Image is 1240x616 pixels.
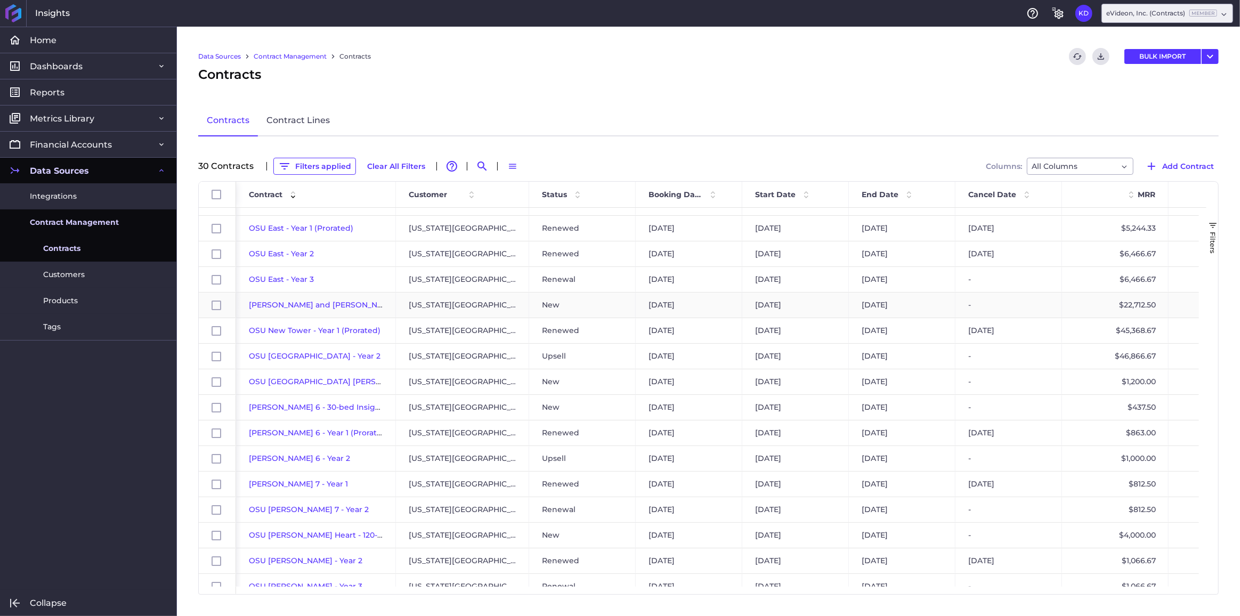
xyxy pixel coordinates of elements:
div: Renewed [529,472,636,497]
div: - [955,395,1062,420]
span: [US_STATE][GEOGRAPHIC_DATA] [409,421,516,445]
div: Press SPACE to select this row. [199,446,236,472]
span: OSU [PERSON_NAME] Heart - 120-bed Aware [249,530,419,540]
div: [DATE] [742,446,849,471]
a: OSU East - Year 1 (Prorated) [249,223,353,233]
div: [DATE] [742,293,849,318]
div: [DATE] [636,420,742,445]
div: $22,712.50 [1062,293,1169,318]
div: - [955,293,1062,318]
span: Financial Accounts [30,139,112,150]
a: OSU East - Year 2 [249,249,314,258]
div: Renewed [529,318,636,343]
span: [US_STATE][GEOGRAPHIC_DATA] [409,574,516,598]
div: Press SPACE to select this row. [199,548,236,574]
a: Contracts [198,106,258,136]
a: Contract Lines [258,106,338,136]
span: [US_STATE][GEOGRAPHIC_DATA] [409,498,516,522]
span: Contract [249,190,282,199]
div: $46,866.67 [1062,344,1169,369]
span: [US_STATE][GEOGRAPHIC_DATA] [409,447,516,471]
span: End Date [862,190,898,199]
div: [DATE] [849,241,955,266]
div: [DATE] [742,344,849,369]
span: [US_STATE][GEOGRAPHIC_DATA] [409,472,516,496]
div: [DATE] [849,267,955,292]
button: Search by [474,158,491,175]
div: [DATE] [636,497,742,522]
span: Booking Date [649,190,702,199]
div: [DATE] [849,472,955,497]
div: [DATE] [636,472,742,497]
div: [DATE] [636,241,742,266]
div: [DATE] [636,548,742,573]
span: Cancel Date [968,190,1016,199]
span: Status [542,190,567,199]
a: [PERSON_NAME] 6 - Year 2 [249,453,350,463]
div: $45,368.67 [1062,318,1169,343]
span: [US_STATE][GEOGRAPHIC_DATA] [409,216,516,240]
span: Contracts [43,243,80,254]
div: [DATE] [636,369,742,394]
span: Home [30,35,56,46]
div: [DATE] [955,420,1062,445]
span: [US_STATE][GEOGRAPHIC_DATA] [409,370,516,394]
div: $1,000.00 [1062,446,1169,471]
div: Press SPACE to select this row. [199,241,236,267]
button: Help [1024,5,1041,22]
button: BULK IMPORT [1124,49,1201,64]
div: New [529,395,636,420]
div: [DATE] [636,318,742,343]
a: [PERSON_NAME] 7 - Year 1 [249,479,348,489]
div: [DATE] [849,420,955,445]
div: [DATE] [636,216,742,241]
a: OSU [PERSON_NAME] - Year 3 [249,581,362,591]
span: [US_STATE][GEOGRAPHIC_DATA] [409,242,516,266]
div: $1,066.67 [1062,574,1169,599]
button: User Menu [1075,5,1092,22]
div: [DATE] [636,293,742,318]
div: [DATE] [742,420,849,445]
span: [US_STATE][GEOGRAPHIC_DATA] [409,319,516,343]
a: OSU [GEOGRAPHIC_DATA] [PERSON_NAME] Add On - Year 1 [249,377,477,386]
span: OSU New Tower - Year 1 (Prorated) [249,326,380,335]
div: - [955,446,1062,471]
div: - [955,497,1062,522]
div: [DATE] [849,523,955,548]
div: [DATE] [849,574,955,599]
a: OSU [GEOGRAPHIC_DATA] - Year 2 [249,351,380,361]
button: Filters applied [273,158,356,175]
div: [DATE] [955,548,1062,573]
div: [DATE] [849,497,955,522]
div: - [955,523,1062,548]
div: - [955,369,1062,394]
div: [DATE] [742,241,849,266]
div: [DATE] [955,216,1062,241]
div: Press SPACE to select this row. [199,216,236,241]
span: Start Date [755,190,796,199]
span: Products [43,295,78,306]
div: - [955,574,1062,599]
span: Reports [30,87,64,98]
div: Press SPACE to select this row. [199,267,236,293]
a: [PERSON_NAME] and [PERSON_NAME] 474-Bed - Year 1 [249,300,459,310]
div: $1,200.00 [1062,369,1169,394]
span: Contracts [198,65,261,84]
div: [DATE] [742,497,849,522]
button: Clear All Filters [362,158,430,175]
span: Customers [43,269,85,280]
span: [US_STATE][GEOGRAPHIC_DATA] [409,549,516,573]
span: OSU [PERSON_NAME] 7 - Year 2 [249,505,369,514]
div: Press SPACE to select this row. [199,523,236,548]
span: OSU East - Year 3 [249,274,314,284]
div: [DATE] [742,523,849,548]
a: OSU [PERSON_NAME] - Year 2 [249,556,362,565]
div: Renewal [529,267,636,292]
div: [DATE] [742,472,849,497]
